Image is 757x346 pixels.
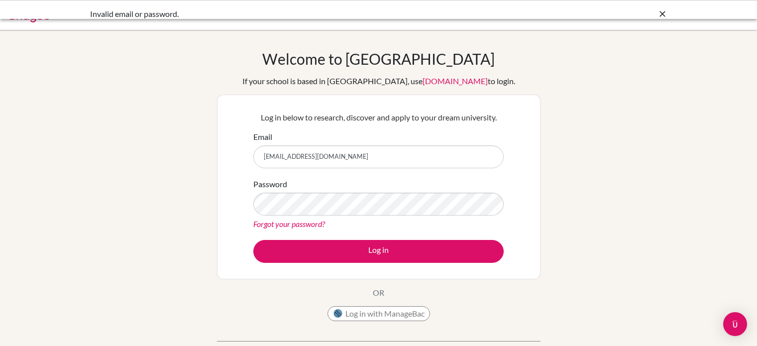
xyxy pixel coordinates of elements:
[253,112,504,123] p: Log in below to research, discover and apply to your dream university.
[253,240,504,263] button: Log in
[253,178,287,190] label: Password
[242,75,515,87] div: If your school is based in [GEOGRAPHIC_DATA], use to login.
[423,76,488,86] a: [DOMAIN_NAME]
[262,50,495,68] h1: Welcome to [GEOGRAPHIC_DATA]
[327,306,430,321] button: Log in with ManageBac
[253,219,325,229] a: Forgot your password?
[90,8,518,20] div: Invalid email or password.
[723,312,747,336] div: Open Intercom Messenger
[253,131,272,143] label: Email
[373,287,384,299] p: OR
